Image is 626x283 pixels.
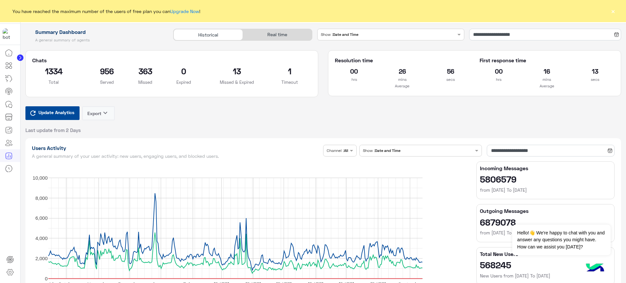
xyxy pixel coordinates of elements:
[610,8,616,14] button: ×
[480,57,614,64] h5: First response time
[82,106,115,120] button: Exportkeyboard_arrow_down
[480,66,518,76] h2: 00
[335,83,469,89] p: Average
[35,195,48,201] text: 8,000
[584,257,606,280] img: hulul-logo.png
[480,76,518,83] p: hrs
[32,66,76,76] h2: 1334
[480,251,611,257] h5: Total New Users
[25,29,166,35] h1: Summary Dashboard
[480,187,611,193] h6: from [DATE] To [DATE]
[333,32,358,37] b: Date and Time
[480,208,611,214] h5: Outgoing Messages
[215,66,259,76] h2: 13
[32,145,321,151] h1: Users Activity
[480,174,611,184] h2: 5806579
[85,66,128,76] h2: 956
[35,215,48,221] text: 6,000
[383,66,422,76] h2: 26
[512,225,610,255] span: Hello!👋 We're happy to chat with you and answer any questions you might have. How can we assist y...
[12,8,200,15] span: You have reached the maximum number of the users of free plan you can !
[335,76,373,83] p: hrs
[480,83,614,89] p: Average
[35,255,48,261] text: 2,000
[35,235,48,241] text: 4,000
[3,28,14,40] img: 1403182699927242
[576,76,614,83] p: secs
[335,57,469,64] h5: Resolution time
[32,154,321,159] h5: A general summary of your user activity: new users, engaging users, and blocked users.
[215,79,259,85] p: Missed & Expired
[32,79,76,85] p: Total
[431,66,470,76] h2: 56
[576,66,614,76] h2: 13
[170,8,199,14] a: Upgrade Now
[243,29,312,40] div: Real time
[383,76,422,83] p: mins
[138,79,152,85] p: Missed
[32,57,312,64] h5: Chats
[45,276,47,281] text: 0
[431,76,470,83] p: secs
[344,148,348,153] b: All
[480,273,611,279] h6: New Users from [DATE] To [DATE]
[85,79,128,85] p: Served
[162,66,205,76] h2: 0
[162,79,205,85] p: Expired
[33,175,48,180] text: 10,000
[480,165,611,171] h5: Incoming Messages
[480,217,611,227] h2: 6879078
[528,66,566,76] h2: 16
[25,127,81,133] span: Last update from 2 Days
[375,148,400,153] b: Date and Time
[335,66,373,76] h2: 00
[25,37,166,43] h5: A general summary of agents
[268,66,312,76] h2: 1
[268,79,312,85] p: Timeout
[101,109,109,117] i: keyboard_arrow_down
[480,230,611,236] h6: from [DATE] To [DATE]
[480,260,611,270] h2: 568245
[138,66,152,76] h2: 363
[528,76,566,83] p: mins
[173,29,243,40] div: Historical
[37,108,76,117] span: Update Analytics
[25,106,80,120] button: Update Analytics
